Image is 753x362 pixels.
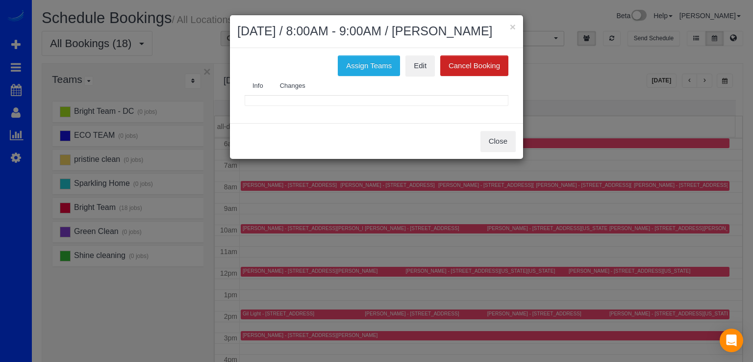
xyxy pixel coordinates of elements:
button: × [510,22,516,32]
span: Info [252,82,263,89]
a: Changes [272,76,313,96]
button: Cancel Booking [440,55,508,76]
a: Edit [405,55,435,76]
button: Assign Teams [338,55,400,76]
button: Close [480,131,516,152]
h2: [DATE] / 8:00AM - 9:00AM / [PERSON_NAME] [237,23,516,40]
a: Info [245,76,271,96]
span: Changes [280,82,305,89]
div: Open Intercom Messenger [720,329,743,352]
